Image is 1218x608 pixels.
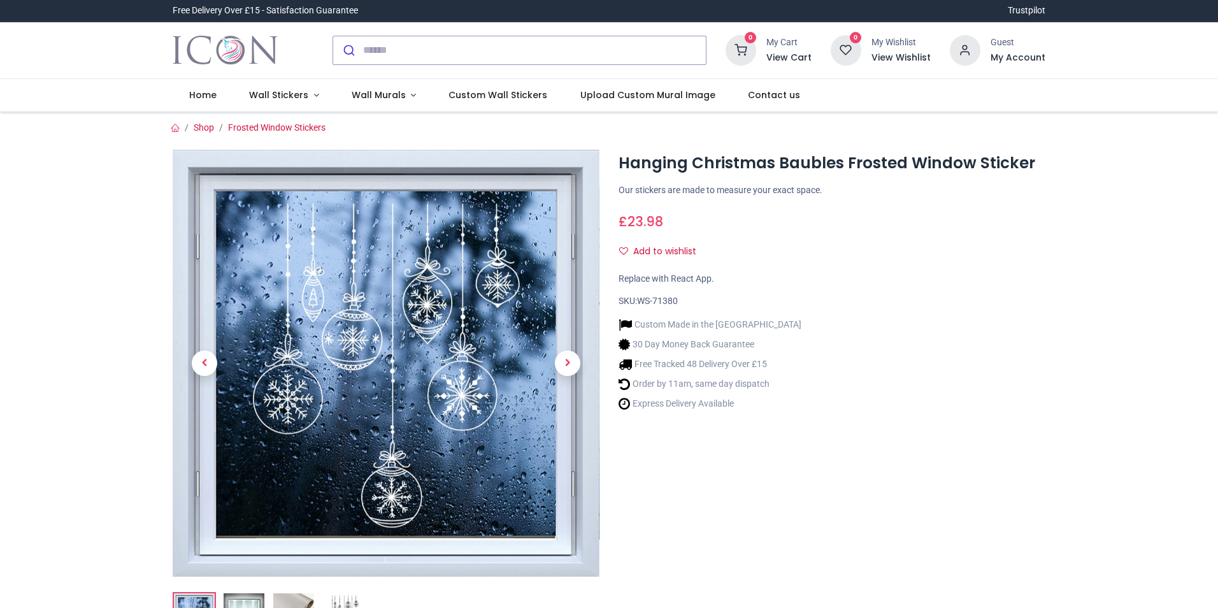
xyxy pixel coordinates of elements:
a: Wall Murals [335,79,433,112]
i: Add to wishlist [619,247,628,256]
span: Custom Wall Stickers [448,89,547,101]
li: Express Delivery Available [619,397,801,410]
span: £ [619,212,663,231]
a: Logo of Icon Wall Stickers [173,33,278,68]
span: Previous [192,351,217,376]
span: WS-71380 [637,296,678,306]
li: Custom Made in the [GEOGRAPHIC_DATA] [619,318,801,331]
li: Order by 11am, same day dispatch [619,377,801,391]
a: Trustpilot [1008,4,1045,17]
a: Frosted Window Stickers [228,122,326,133]
div: My Wishlist [871,36,931,49]
button: Add to wishlistAdd to wishlist [619,241,707,263]
a: View Cart [766,52,812,64]
div: SKU: [619,295,1045,308]
img: Hanging Christmas Baubles Frosted Window Sticker [173,150,599,577]
p: Our stickers are made to measure your exact space. [619,184,1045,197]
a: Previous [173,214,236,512]
img: Icon Wall Stickers [173,33,278,68]
span: Next [555,351,580,376]
span: Contact us [748,89,800,101]
span: Wall Stickers [249,89,308,101]
a: 0 [831,44,861,54]
li: Free Tracked 48 Delivery Over £15 [619,358,801,371]
a: My Account [991,52,1045,64]
span: Home [189,89,217,101]
span: Wall Murals [352,89,406,101]
div: Guest [991,36,1045,49]
li: 30 Day Money Back Guarantee [619,338,801,351]
button: Submit [333,36,363,64]
a: Shop [194,122,214,133]
a: Wall Stickers [233,79,335,112]
h1: Hanging Christmas Baubles Frosted Window Sticker [619,152,1045,174]
div: Free Delivery Over £15 - Satisfaction Guarantee [173,4,358,17]
a: 0 [726,44,756,54]
div: Replace with React App. [619,273,1045,286]
span: 23.98 [627,212,663,231]
sup: 0 [745,32,757,44]
div: My Cart [766,36,812,49]
span: Upload Custom Mural Image [580,89,715,101]
a: Next [536,214,599,512]
a: View Wishlist [871,52,931,64]
sup: 0 [850,32,862,44]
